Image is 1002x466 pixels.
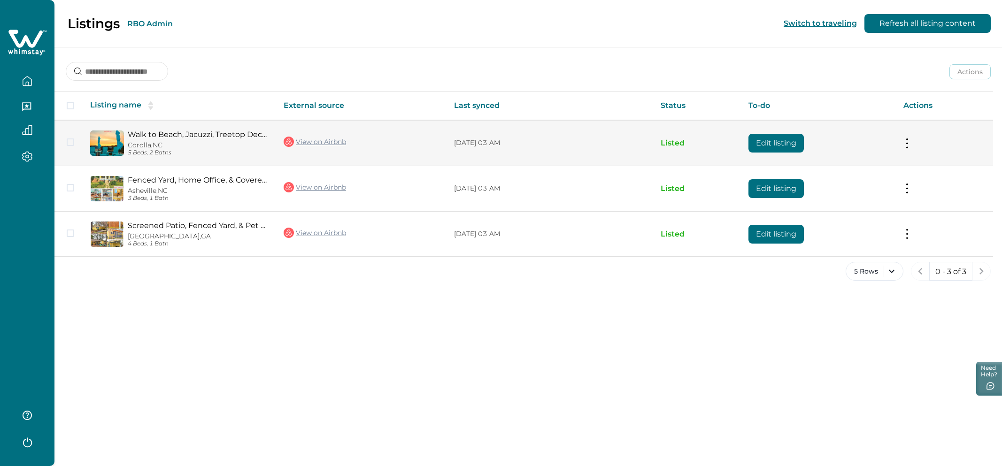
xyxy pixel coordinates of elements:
p: Asheville, NC [128,187,269,195]
button: 0 - 3 of 3 [929,262,972,281]
button: previous page [911,262,930,281]
a: View on Airbnb [284,181,346,193]
p: 0 - 3 of 3 [935,267,966,276]
img: propertyImage_Screened Patio, Fenced Yard, & Pet Friendly! [90,222,124,247]
p: Listed [661,229,733,239]
a: Screened Patio, Fenced Yard, & Pet Friendly! [128,221,269,230]
p: [DATE] 03 AM [454,184,646,193]
p: Listed [661,138,733,148]
p: 3 Beds, 1 Bath [128,195,269,202]
p: Listings [68,15,120,31]
th: Last synced [447,92,653,120]
th: Actions [896,92,993,120]
a: Fenced Yard, Home Office, & Covered Deck (Monthly) [128,176,269,184]
button: Actions [949,64,991,79]
a: Walk to Beach, Jacuzzi, Treetop Deck, Love Pets! [128,130,269,139]
img: propertyImage_Fenced Yard, Home Office, & Covered Deck (Monthly) [90,176,124,201]
button: next page [972,262,991,281]
a: View on Airbnb [284,227,346,239]
button: sorting [141,101,160,110]
p: [DATE] 03 AM [454,138,646,148]
p: Listed [661,184,733,193]
button: Edit listing [748,225,804,244]
p: [DATE] 03 AM [454,229,646,239]
a: View on Airbnb [284,136,346,148]
p: [GEOGRAPHIC_DATA], GA [128,232,269,240]
img: propertyImage_Walk to Beach, Jacuzzi, Treetop Deck, Love Pets! [90,130,124,156]
button: Edit listing [748,179,804,198]
th: Status [653,92,741,120]
button: RBO Admin [127,19,173,28]
p: 5 Beds, 2 Baths [128,149,269,156]
th: To-do [741,92,896,120]
th: Listing name [83,92,276,120]
button: 5 Rows [846,262,903,281]
button: Edit listing [748,134,804,153]
button: Switch to traveling [784,19,857,28]
th: External source [276,92,447,120]
p: Corolla, NC [128,141,269,149]
p: 4 Beds, 1 Bath [128,240,269,247]
button: Refresh all listing content [864,14,991,33]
